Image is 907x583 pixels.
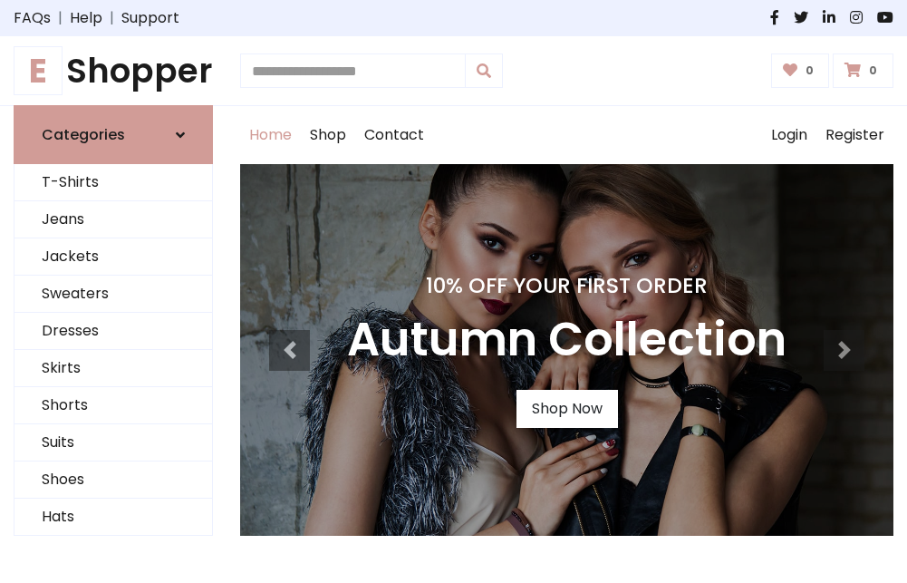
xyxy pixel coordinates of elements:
[355,106,433,164] a: Contact
[51,7,70,29] span: |
[816,106,893,164] a: Register
[801,63,818,79] span: 0
[347,313,786,368] h3: Autumn Collection
[14,313,212,350] a: Dresses
[833,53,893,88] a: 0
[121,7,179,29] a: Support
[42,126,125,143] h6: Categories
[70,7,102,29] a: Help
[14,499,212,536] a: Hats
[14,51,213,91] a: EShopper
[14,462,212,499] a: Shoes
[14,424,212,462] a: Suits
[14,46,63,95] span: E
[301,106,355,164] a: Shop
[14,164,212,201] a: T-Shirts
[347,273,786,298] h4: 10% Off Your First Order
[14,387,212,424] a: Shorts
[14,201,212,238] a: Jeans
[864,63,882,79] span: 0
[771,53,830,88] a: 0
[102,7,121,29] span: |
[14,51,213,91] h1: Shopper
[14,7,51,29] a: FAQs
[240,106,301,164] a: Home
[14,105,213,164] a: Categories
[14,276,212,313] a: Sweaters
[14,238,212,276] a: Jackets
[516,390,618,428] a: Shop Now
[762,106,816,164] a: Login
[14,350,212,387] a: Skirts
